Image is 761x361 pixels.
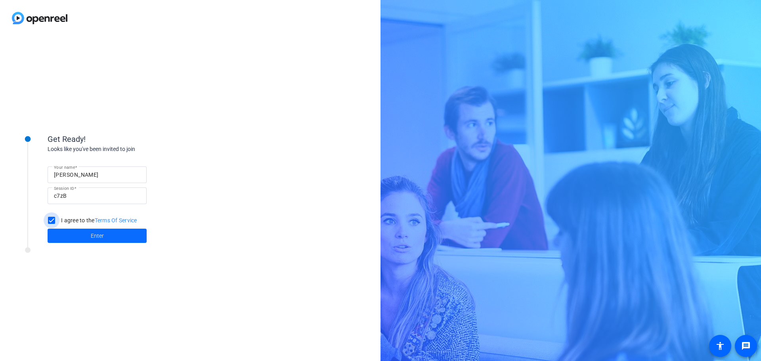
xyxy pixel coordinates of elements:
[91,232,104,240] span: Enter
[54,186,74,191] mat-label: Session ID
[48,133,206,145] div: Get Ready!
[48,145,206,153] div: Looks like you've been invited to join
[95,217,137,223] a: Terms Of Service
[48,229,147,243] button: Enter
[59,216,137,224] label: I agree to the
[715,341,725,351] mat-icon: accessibility
[54,165,75,170] mat-label: Your name
[741,341,751,351] mat-icon: message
